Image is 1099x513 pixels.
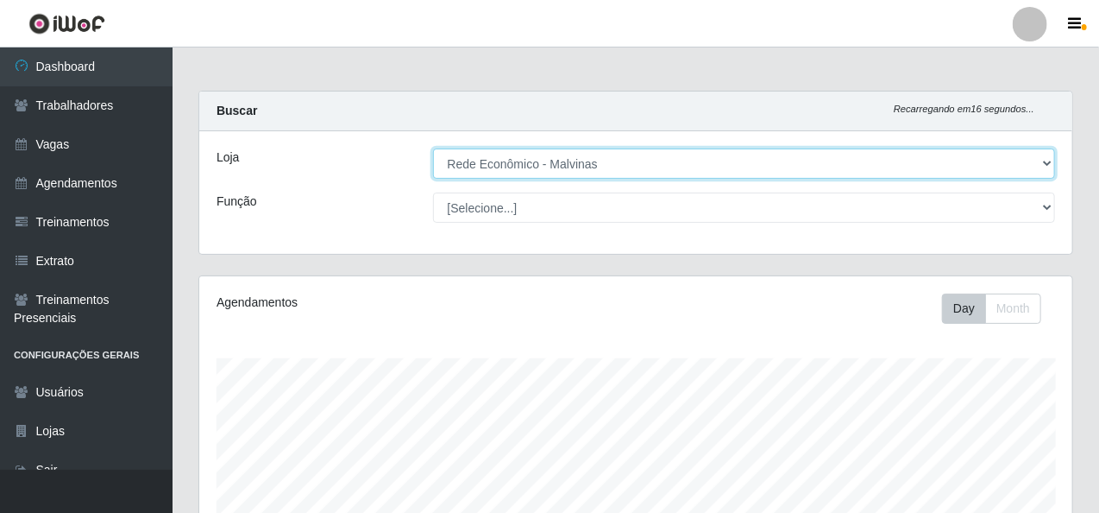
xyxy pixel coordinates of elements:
[942,294,1055,324] div: Toolbar with button groups
[217,193,257,211] label: Função
[942,294,986,324] button: Day
[894,104,1034,114] i: Recarregando em 16 segundos...
[217,104,257,117] strong: Buscar
[217,294,551,312] div: Agendamentos
[985,294,1041,324] button: Month
[942,294,1041,324] div: First group
[28,13,105,35] img: CoreUI Logo
[217,149,239,167] label: Loja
